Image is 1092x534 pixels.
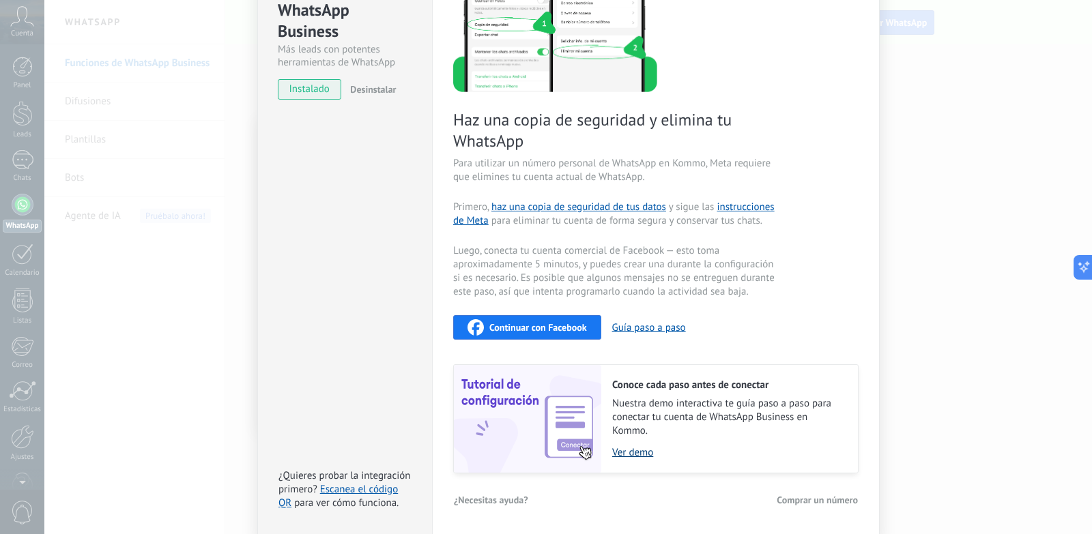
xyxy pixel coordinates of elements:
[776,490,859,510] button: Comprar un número
[453,157,778,184] span: Para utilizar un número personal de WhatsApp en Kommo, Meta requiere que elimines tu cuenta actua...
[491,201,666,213] a: haz una copia de seguridad de tus datos
[278,483,398,509] a: Escanea el código QR
[612,397,844,438] span: Nuestra demo interactiva te guía paso a paso para conectar tu cuenta de WhatsApp Business en Kommo.
[345,79,396,100] button: Desinstalar
[453,244,778,299] span: Luego, conecta tu cuenta comercial de Facebook — esto toma aproximadamente 5 minutos, y puedes cr...
[454,495,528,505] span: ¿Necesitas ayuda?
[350,83,396,95] span: Desinstalar
[278,79,341,100] span: instalado
[777,495,858,505] span: Comprar un número
[278,43,412,69] div: Más leads con potentes herramientas de WhatsApp
[453,315,601,340] button: Continuar con Facebook
[453,201,775,227] a: instrucciones de Meta
[453,109,778,151] span: Haz una copia de seguridad y elimina tu WhatsApp
[453,490,529,510] button: ¿Necesitas ayuda?
[612,446,844,459] a: Ver demo
[453,201,778,228] span: Primero, y sigue las para eliminar tu cuenta de forma segura y conservar tus chats.
[612,321,686,334] button: Guía paso a paso
[294,496,399,509] span: para ver cómo funciona.
[278,469,411,496] span: ¿Quieres probar la integración primero?
[612,379,844,391] h2: Conoce cada paso antes de conectar
[489,323,587,332] span: Continuar con Facebook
